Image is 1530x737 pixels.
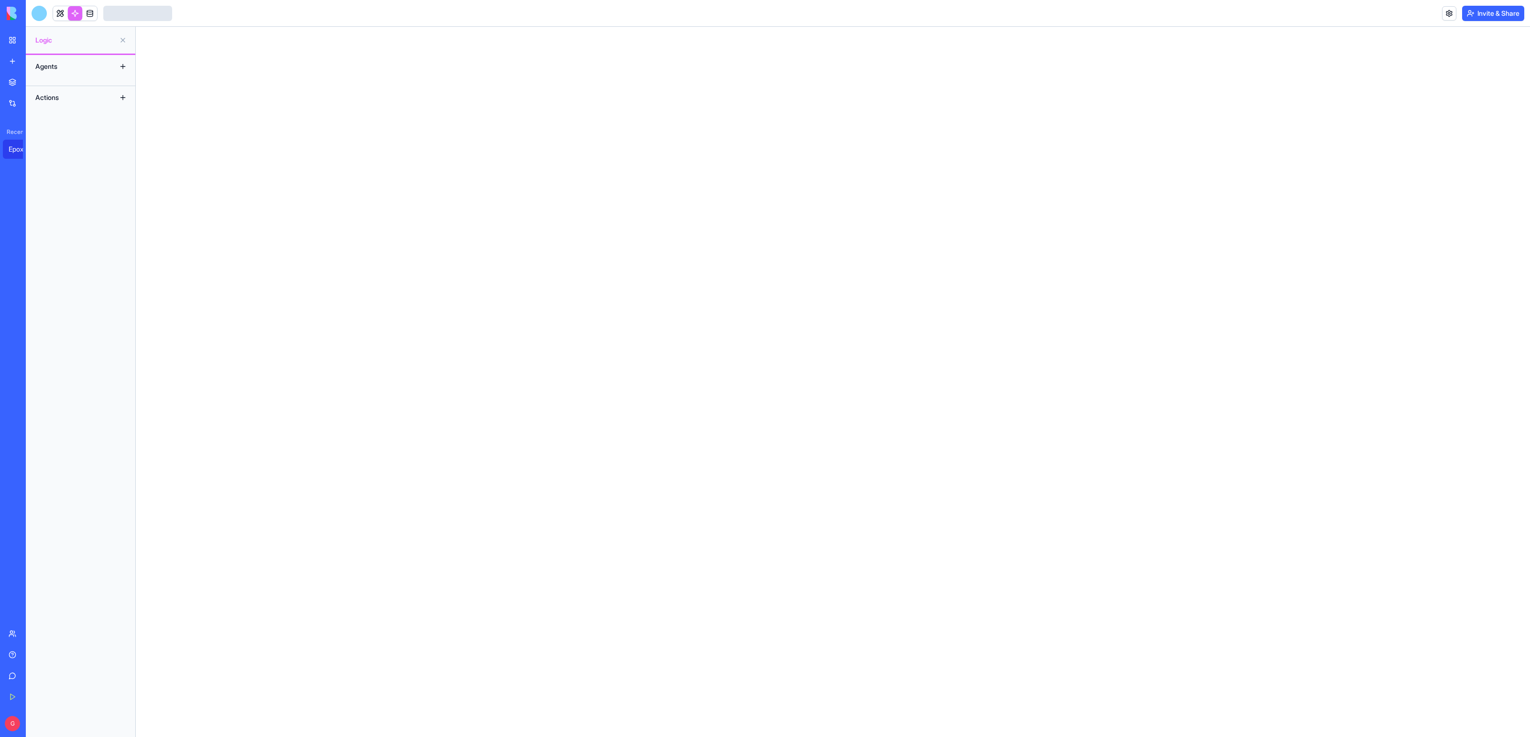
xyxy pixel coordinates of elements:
div: Actions [31,90,107,105]
div: EpoxyPro CRM [9,144,35,154]
button: Invite & Share [1462,6,1524,21]
span: G [5,716,20,731]
span: Recent [3,128,23,136]
img: logo [7,7,66,20]
span: Logic [35,35,115,45]
a: EpoxyPro CRM [3,140,41,159]
div: Agents [31,59,107,74]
